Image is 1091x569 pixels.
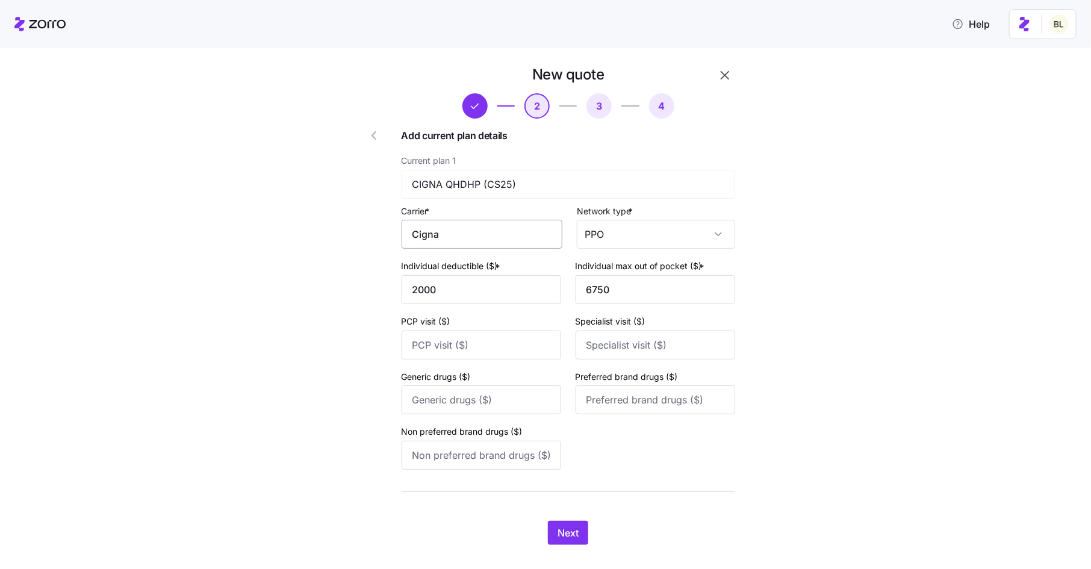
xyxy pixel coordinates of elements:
[402,315,450,328] label: PCP visit ($)
[532,65,605,84] h1: New quote
[402,385,561,414] input: Generic drugs ($)
[586,93,612,119] button: 3
[942,12,999,36] button: Help
[1049,14,1069,34] img: 2fabda6663eee7a9d0b710c60bc473af
[402,370,471,384] label: Generic drugs ($)
[576,275,735,304] input: Individual max out of pocket ($)
[402,220,562,249] input: Carrier
[576,385,735,414] input: Preferred brand drugs ($)
[402,275,561,304] input: Individual deductible ($)
[402,331,561,359] input: PCP visit ($)
[548,521,588,545] button: Next
[577,205,635,218] label: Network type
[402,128,735,143] span: Add current plan details
[952,17,990,31] span: Help
[558,526,579,540] span: Next
[577,220,735,249] input: Network type
[402,260,503,273] label: Individual deductible ($)
[524,93,550,119] button: 2
[576,370,678,384] label: Preferred brand drugs ($)
[576,315,645,328] label: Specialist visit ($)
[576,331,735,359] input: Specialist visit ($)
[649,93,674,119] button: 4
[402,425,523,438] label: Non preferred brand drugs ($)
[402,205,432,218] label: Carrier
[576,260,707,273] label: Individual max out of pocket ($)
[402,441,561,470] input: Non preferred brand drugs ($)
[402,154,456,167] label: Current plan 1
